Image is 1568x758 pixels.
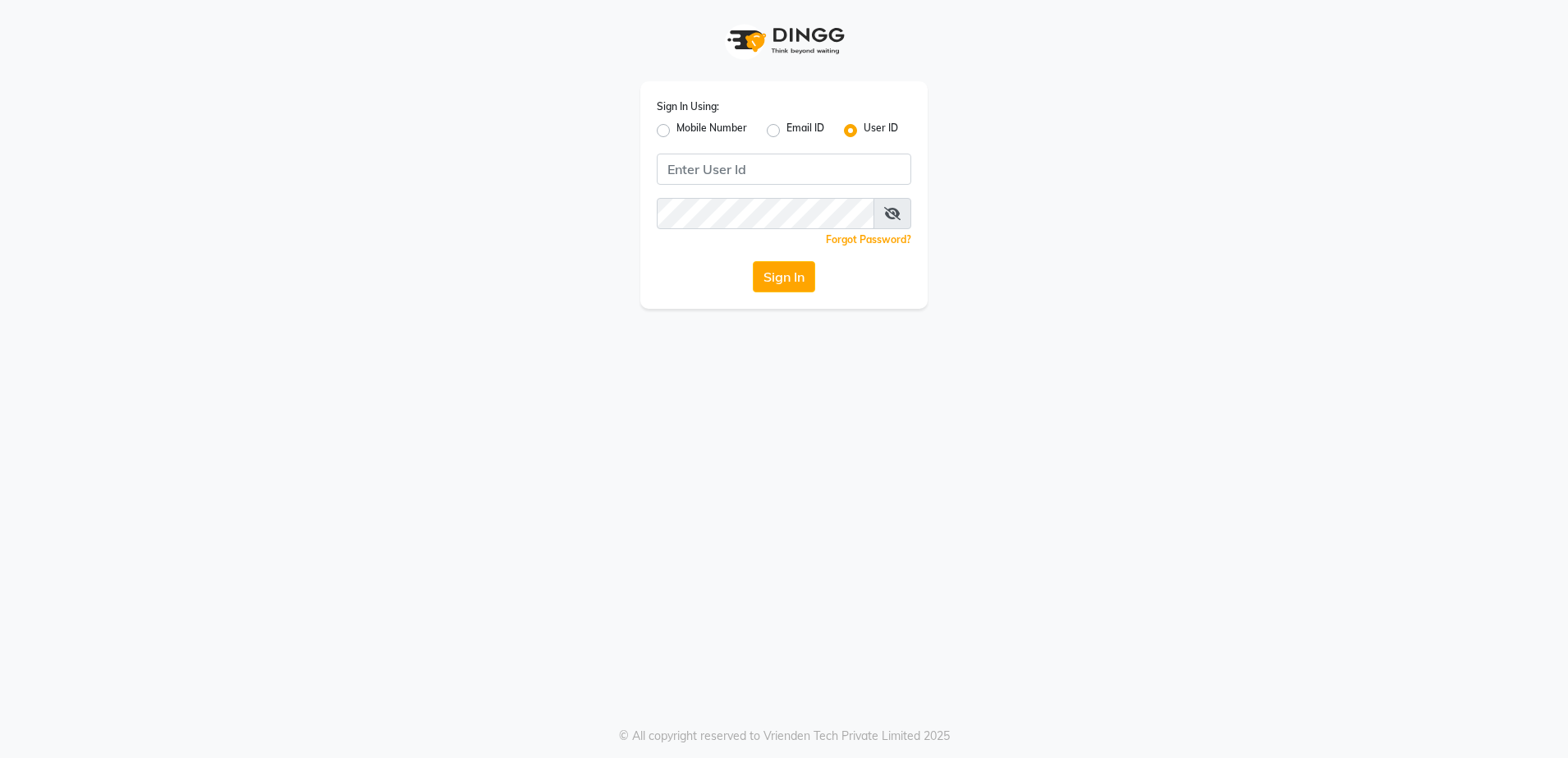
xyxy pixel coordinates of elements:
a: Forgot Password? [826,233,911,246]
label: User ID [864,121,898,140]
button: Sign In [753,261,815,292]
label: Email ID [786,121,824,140]
input: Username [657,154,911,185]
img: logo1.svg [718,16,850,65]
label: Sign In Using: [657,99,719,114]
label: Mobile Number [676,121,747,140]
input: Username [657,198,874,229]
